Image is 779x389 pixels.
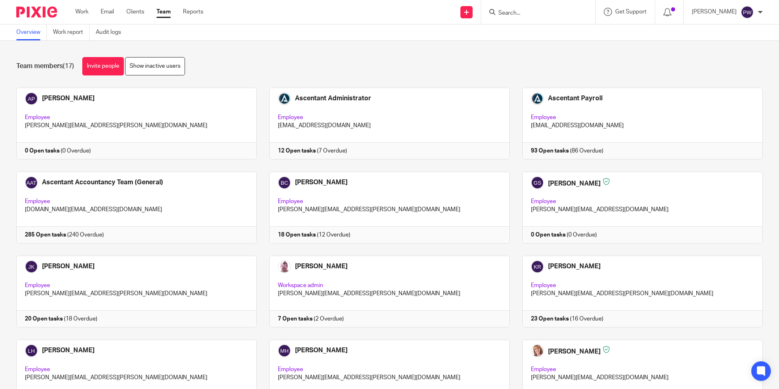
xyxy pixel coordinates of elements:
h1: Team members [16,62,74,71]
p: [PERSON_NAME] [692,8,737,16]
input: Search [497,10,571,17]
a: Audit logs [96,24,127,40]
a: Work [75,8,88,16]
a: Invite people [82,57,124,75]
a: Reports [183,8,203,16]
a: Email [101,8,114,16]
a: Team [156,8,171,16]
span: Get Support [615,9,647,15]
img: Pixie [16,7,57,18]
span: (17) [63,63,74,69]
a: Show inactive users [125,57,185,75]
img: svg%3E [741,6,754,19]
a: Clients [126,8,144,16]
a: Overview [16,24,47,40]
a: Work report [53,24,90,40]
